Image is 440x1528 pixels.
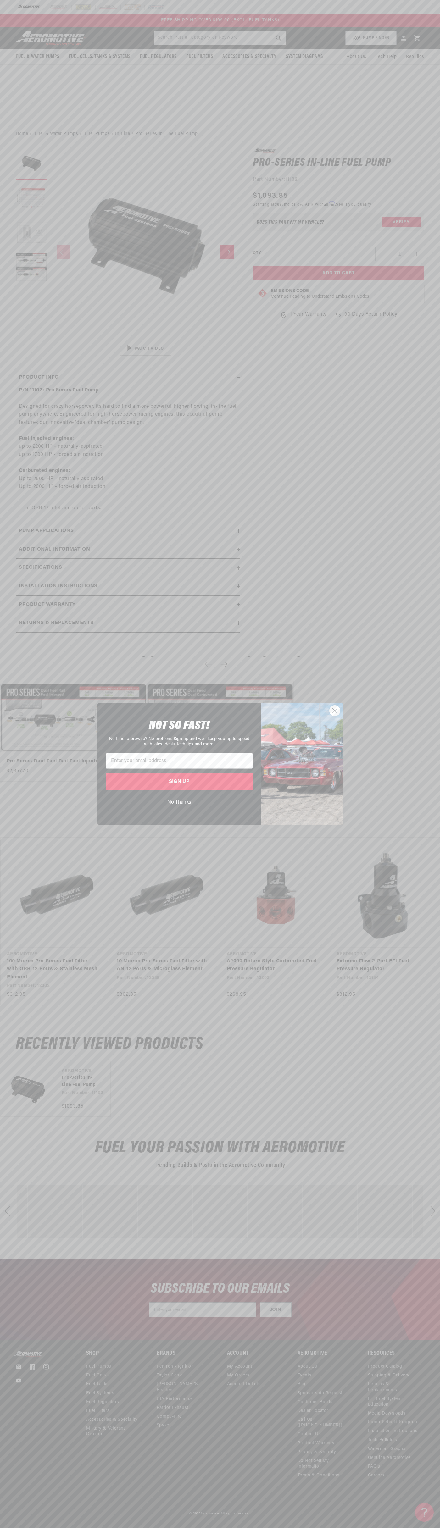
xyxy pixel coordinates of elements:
span: NOT SO FAST! [149,720,209,732]
button: No Thanks [106,796,253,808]
input: Enter your email address [106,753,253,769]
button: Close dialog [329,705,340,716]
button: SIGN UP [106,773,253,790]
span: No time to browse? No problem. Sign up and we'll keep you up to speed with latest deals, tech tip... [109,737,249,747]
img: 85cdd541-2605-488b-b08c-a5ee7b438a35.jpeg [261,703,343,825]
